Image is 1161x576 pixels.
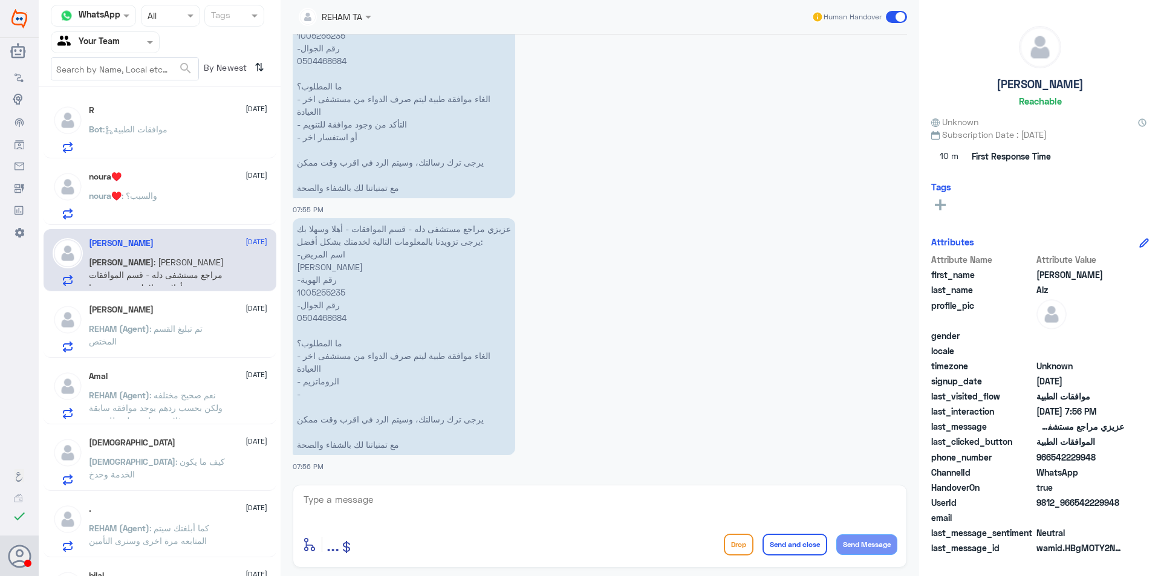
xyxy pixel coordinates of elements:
span: [DATE] [246,369,267,380]
span: last_message_sentiment [931,526,1034,539]
span: HandoverOn [931,481,1034,494]
img: Widebot Logo [11,9,27,28]
h6: Attributes [931,236,974,247]
span: 2025-10-06T16:56:37.864Z [1036,405,1124,418]
span: Attribute Value [1036,253,1124,266]
span: 07:55 PM [293,205,324,213]
button: Send Message [836,534,897,555]
h5: . [89,504,91,514]
span: عزيزي مراجع مستشفى دله - قسم الموافقات - أهلا وسهلا بك يرجى تزويدنا بالمعلومات التالية لخدمتك بشك... [1036,420,1124,433]
span: last_name [931,283,1034,296]
span: null [1036,329,1124,342]
span: locale [931,345,1034,357]
h5: خالد شولان [89,305,154,315]
span: 9812_966542229948 [1036,496,1124,509]
span: الموافقات الطبية [1036,435,1124,448]
p: 6/10/2025, 7:56 PM [293,218,515,455]
span: last_message_id [931,542,1034,554]
span: 0 [1036,526,1124,539]
div: Tags [209,8,230,24]
span: REHAM (Agent) [89,323,149,334]
span: Subscription Date : [DATE] [931,128,1149,141]
span: [PERSON_NAME] [89,257,154,267]
h5: Amal [89,371,108,381]
h5: R [89,105,94,115]
span: wamid.HBgMOTY2NTQyMjI5OTQ4FQIAEhgUM0FEQTkwRDZBODQyOTZFOEZBQzQA [1036,542,1124,554]
button: search [178,59,193,79]
span: null [1036,511,1124,524]
span: [DEMOGRAPHIC_DATA] [89,456,175,467]
img: defaultAdmin.png [1036,299,1067,329]
span: Attribute Name [931,253,1034,266]
span: Human Handover [824,11,882,22]
span: ChannelId [931,466,1034,479]
img: defaultAdmin.png [1020,27,1061,68]
h6: Reachable [1019,95,1062,106]
img: defaultAdmin.png [53,172,83,202]
img: whatsapp.png [57,7,76,25]
span: Khalid [1036,268,1124,281]
span: true [1036,481,1124,494]
span: [DATE] [246,103,267,114]
span: : كما أبلغتك سيتم المتابعه مرة اخرى وسنرى التأمين [89,523,209,546]
span: [DATE] [246,236,267,247]
span: profile_pic [931,299,1034,327]
h5: سبحان الله [89,438,175,448]
i: check [12,509,27,523]
span: 966542229948 [1036,451,1124,464]
span: first_name [931,268,1034,281]
span: gender [931,329,1034,342]
span: 2 [1036,466,1124,479]
span: last_visited_flow [931,390,1034,403]
span: First Response Time [972,150,1051,163]
span: ... [327,533,339,555]
input: Search by Name, Local etc… [51,58,198,80]
span: Bot [89,124,103,134]
span: [DATE] [246,436,267,447]
span: Alz [1036,283,1124,296]
span: : موافقات الطبية [103,124,167,134]
span: 10 m [931,146,968,167]
span: 2025-10-06T16:53:56.866Z [1036,375,1124,387]
span: UserId [931,496,1034,509]
img: defaultAdmin.png [53,238,83,268]
span: : [PERSON_NAME] مراجع مستشفى دله - قسم الموافقات - أهلا وسهلا بك يرجى تزويدنا بالمعلومات التالية ... [89,257,224,419]
img: defaultAdmin.png [53,105,83,135]
img: defaultAdmin.png [53,504,83,534]
h5: Khalid Alz [89,238,154,248]
span: null [1036,345,1124,357]
span: [DATE] [246,502,267,513]
img: defaultAdmin.png [53,371,83,401]
span: موافقات الطبية [1036,390,1124,403]
i: ⇅ [255,57,264,77]
span: [DATE] [246,303,267,314]
span: last_clicked_button [931,435,1034,448]
span: [DATE] [246,170,267,181]
span: REHAM (Agent) [89,523,149,533]
span: : نعم صحيح مختلفه ولكن بحسب ردهم يوجد موافقه سابقة فلايوجد داعي طبي للجديده [89,390,223,426]
span: signup_date [931,375,1034,387]
span: email [931,511,1034,524]
span: REHAM (Agent) [89,390,149,400]
img: defaultAdmin.png [53,438,83,468]
span: noura♥️ [89,190,122,201]
h6: Tags [931,181,951,192]
h5: [PERSON_NAME] [997,77,1084,91]
h5: noura♥️ [89,172,122,182]
button: Avatar [8,545,31,568]
img: defaultAdmin.png [53,305,83,335]
button: Drop [724,534,753,555]
span: last_interaction [931,405,1034,418]
img: yourTeam.svg [57,33,76,51]
span: phone_number [931,451,1034,464]
span: Unknown [1036,360,1124,372]
span: : والسبب؟ [122,190,157,201]
span: last_message [931,420,1034,433]
span: search [178,61,193,76]
span: 07:56 PM [293,462,324,470]
span: By Newest [199,57,250,82]
button: Send and close [763,534,827,555]
span: timezone [931,360,1034,372]
button: ... [327,531,339,558]
span: Unknown [931,115,978,128]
